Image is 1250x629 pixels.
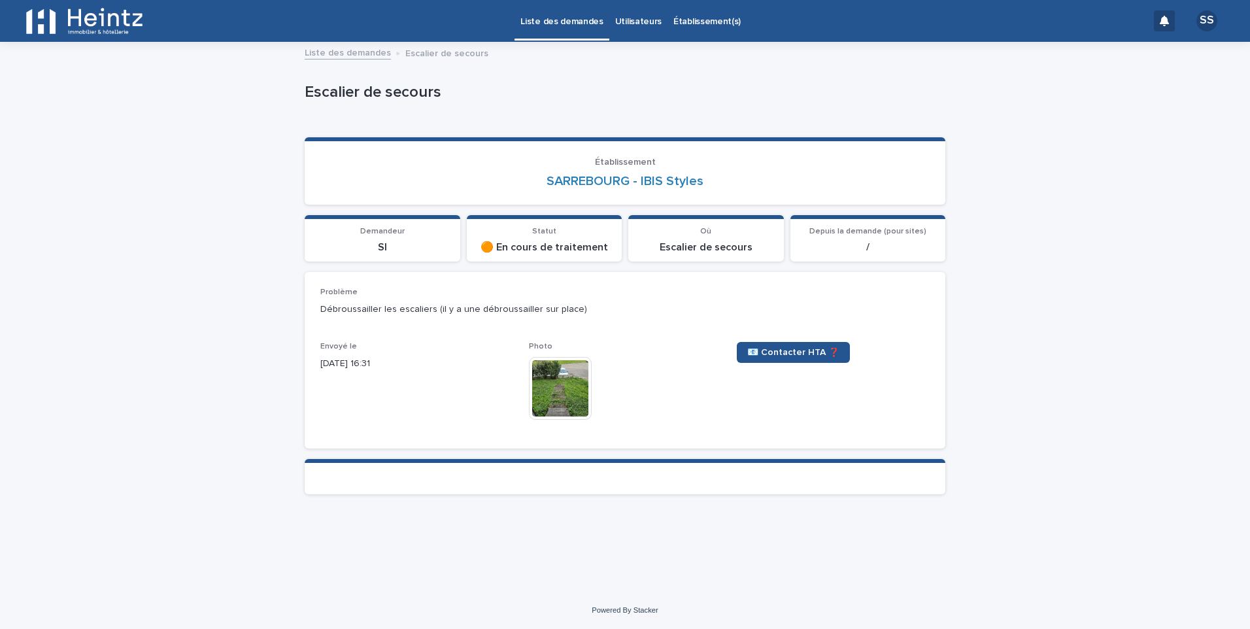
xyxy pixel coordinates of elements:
[529,343,552,350] span: Photo
[747,348,839,357] span: 📧 Contacter HTA ❓
[737,342,850,363] a: 📧 Contacter HTA ❓
[1196,10,1217,31] div: SS
[798,241,938,254] p: /
[320,357,513,371] p: [DATE] 16:31
[320,343,357,350] span: Envoyé le
[532,228,556,235] span: Statut
[475,241,615,254] p: 🟠 En cours de traitement
[592,606,658,614] a: Powered By Stacker
[405,45,488,59] p: Escalier de secours
[547,173,703,189] a: SARREBOURG - IBIS Styles
[809,228,926,235] span: Depuis la demande (pour sites)
[700,228,711,235] span: Où
[26,8,143,34] img: EFlGaIRiOEbp5xoNxufA
[360,228,405,235] span: Demandeur
[636,241,776,254] p: Escalier de secours
[312,241,452,254] p: Sl
[320,288,358,296] span: Problème
[305,83,940,102] p: Escalier de secours
[320,303,930,316] p: Débroussailler les escaliers (il y a une débroussailler sur place)
[595,158,656,167] span: Établissement
[305,44,391,59] a: Liste des demandes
